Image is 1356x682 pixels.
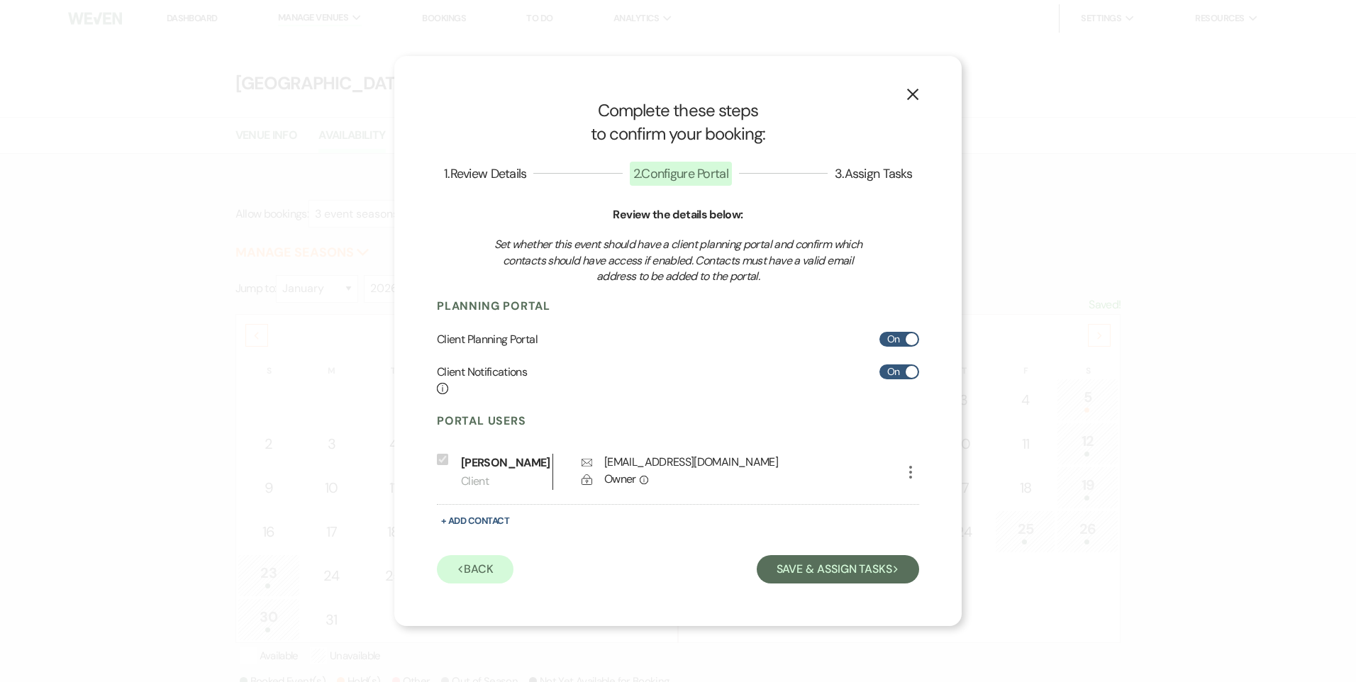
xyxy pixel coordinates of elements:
button: Back [437,555,513,583]
h6: Review the details below: [437,207,919,223]
span: On [887,363,900,381]
div: [EMAIL_ADDRESS][DOMAIN_NAME] [604,454,778,471]
p: [PERSON_NAME] [461,454,545,472]
h6: Client Notifications [437,364,527,396]
span: 3 . Assign Tasks [835,165,912,182]
span: On [887,330,900,348]
button: 3.Assign Tasks [828,167,919,180]
h4: Planning Portal [437,298,919,314]
button: Save & Assign Tasks [757,555,919,583]
div: Owner [604,471,923,488]
button: 2.Configure Portal [623,167,739,180]
span: 1 . Review Details [444,165,526,182]
button: + Add Contact [437,512,513,530]
button: 1.Review Details [437,167,533,180]
span: 2 . Configure Portal [630,162,732,186]
h3: Set whether this event should have a client planning portal and confirm which contacts should hav... [485,237,871,284]
h1: Complete these steps to confirm your booking: [437,99,919,146]
h6: Client Planning Portal [437,332,538,347]
p: Client [461,472,552,491]
h4: Portal Users [437,413,919,429]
